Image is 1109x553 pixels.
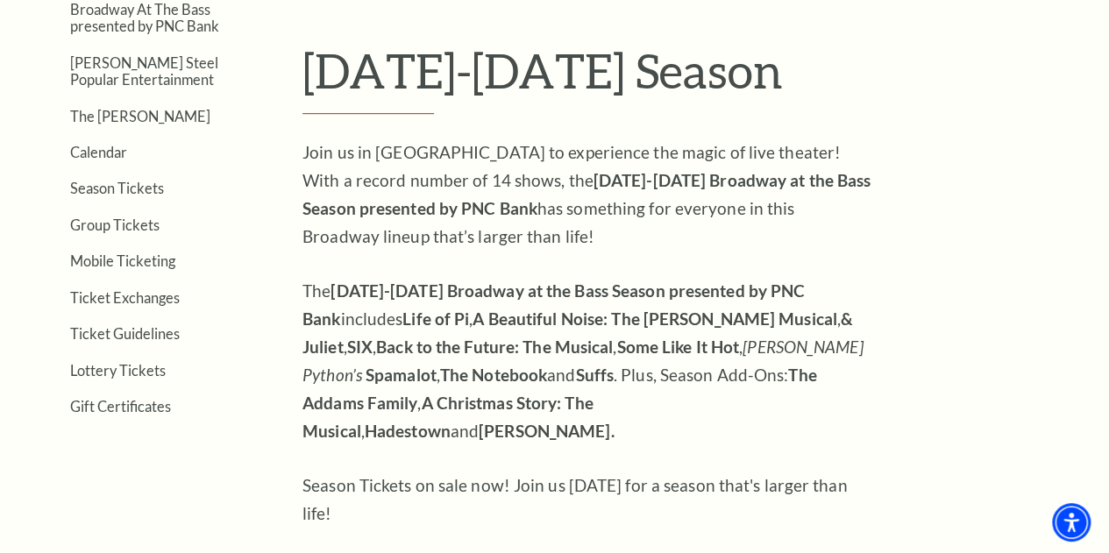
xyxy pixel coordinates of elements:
p: Season Tickets on sale now! Join us [DATE] for a season that's larger than life! [302,471,872,528]
em: [PERSON_NAME] Python’s [302,337,863,385]
strong: Some Like It Hot [616,337,739,357]
strong: Back to the Future: The Musical [376,337,613,357]
strong: [DATE]-[DATE] Broadway at the Bass Season presented by PNC Bank [302,280,805,329]
strong: SIX [347,337,373,357]
strong: & Juliet [302,308,853,357]
strong: Suffs [575,365,614,385]
p: The includes , , , , , , , and . Plus, Season Add-Ons: , , and [302,277,872,445]
strong: A Christmas Story: The Musical [302,393,594,441]
a: Calendar [70,144,127,160]
strong: [DATE]-[DATE] Broadway at the Bass Season presented by PNC Bank [302,170,871,218]
a: Ticket Guidelines [70,325,180,342]
a: The [PERSON_NAME] [70,108,210,124]
a: [PERSON_NAME] Steel Popular Entertainment [70,54,218,88]
a: Ticket Exchanges [70,289,180,306]
strong: Life of Pi [402,308,469,329]
strong: Spamalot [366,365,437,385]
h1: [DATE]-[DATE] Season [302,42,1091,114]
a: Gift Certificates [70,398,171,415]
p: Join us in [GEOGRAPHIC_DATA] to experience the magic of live theater! With a record number of 14 ... [302,138,872,251]
strong: [PERSON_NAME]. [479,421,614,441]
strong: The Addams Family [302,365,816,413]
a: Mobile Ticketing [70,252,175,269]
div: Accessibility Menu [1052,503,1091,542]
a: Broadway At The Bass presented by PNC Bank [70,1,219,34]
a: Group Tickets [70,216,160,233]
a: Season Tickets [70,180,164,196]
strong: The Notebook [440,365,547,385]
a: Lottery Tickets [70,362,166,379]
strong: A Beautiful Noise: The [PERSON_NAME] Musical [473,308,836,329]
strong: Hadestown [365,421,451,441]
